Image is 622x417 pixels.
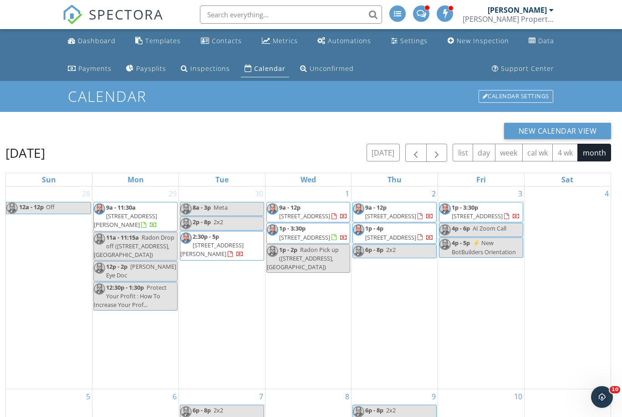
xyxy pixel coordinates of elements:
[214,218,223,226] span: 2x2
[106,203,136,211] span: 9a - 11:30a
[94,233,174,259] span: Radon Drop off ([STREET_ADDRESS], [GEOGRAPHIC_DATA])
[453,144,473,161] button: list
[452,224,470,232] span: 4p - 6p
[177,60,234,77] a: Inspections
[6,186,92,389] td: Go to September 28, 2025
[365,233,416,241] span: [STREET_ADDRESS]
[258,33,301,50] a: Metrics
[577,144,611,161] button: month
[200,5,382,24] input: Search everything...
[94,283,167,309] span: Protect Your Profit : How To Increase Your Prof...
[400,36,428,45] div: Settings
[94,203,157,229] a: 9a - 11:30a [STREET_ADDRESS][PERSON_NAME]
[452,239,470,247] span: 4p - 5p
[197,33,245,50] a: Contacts
[241,60,289,77] a: Calendar
[180,203,192,215] img: joe_kelley.jpg
[193,203,211,211] span: 8a - 3p
[46,203,55,211] span: Off
[106,262,176,279] span: [PERSON_NAME] Eye Doc
[478,89,554,104] a: Calendar Settings
[352,186,438,389] td: Go to October 2, 2025
[314,33,375,50] a: Automations (Advanced)
[167,186,178,201] a: Go to September 29, 2025
[106,233,139,241] span: 11a - 11:15a
[180,232,244,258] a: 2:30p - 5p [STREET_ADDRESS][PERSON_NAME]
[310,64,354,73] div: Unconfirmed
[522,144,553,161] button: cal wk
[93,202,178,231] a: 9a - 11:30a [STREET_ADDRESS][PERSON_NAME]
[386,406,396,414] span: 2x2
[473,144,495,161] button: day
[5,144,45,162] h2: [DATE]
[365,212,416,220] span: [STREET_ADDRESS]
[78,64,112,73] div: Payments
[353,203,364,215] img: joe_kelley.jpg
[386,173,403,186] a: Thursday
[365,224,383,232] span: 1p - 4p
[6,202,18,214] img: joe_kelley.jpg
[591,386,613,408] iframe: Intercom live chat
[610,386,620,393] span: 10
[343,389,351,404] a: Go to October 8, 2025
[365,406,383,414] span: 6p - 8p
[352,223,437,243] a: 1p - 4p [STREET_ADDRESS]
[253,186,265,201] a: Go to September 30, 2025
[452,203,520,220] a: 1p - 3:30p [STREET_ADDRESS]
[178,186,265,389] td: Go to September 30, 2025
[353,224,364,236] img: joe_kelley.jpg
[106,283,144,291] span: 12:30p - 1:30p
[171,389,178,404] a: Go to October 6, 2025
[62,12,163,31] a: SPECTORA
[279,246,297,254] span: 1p - 2p
[279,203,301,211] span: 9a - 12p
[68,88,554,104] h1: Calendar
[488,60,558,77] a: Support Center
[94,233,105,245] img: joe_kelley.jpg
[299,173,318,186] a: Wednesday
[439,203,451,215] img: joe_kelley.jpg
[62,5,82,25] img: The Best Home Inspection Software - Spectora
[352,202,437,222] a: 9a - 12p [STREET_ADDRESS]
[19,202,44,214] span: 12a - 12p
[267,224,278,236] img: joe_kelley.jpg
[254,64,286,73] div: Calendar
[193,406,211,414] span: 6p - 8p
[265,186,352,389] td: Go to October 1, 2025
[525,33,558,50] a: Data
[94,283,105,295] img: joe_kelley.jpg
[214,203,228,211] span: Meta
[552,144,578,161] button: 4 wk
[457,36,509,45] div: New Inspection
[452,239,516,256] span: ⚡️ New BotBuilders Orientation
[64,33,119,50] a: Dashboard
[296,60,357,77] a: Unconfirmed
[40,173,58,186] a: Sunday
[386,246,396,254] span: 2x2
[132,33,184,50] a: Templates
[603,186,611,201] a: Go to October 4, 2025
[353,246,364,257] img: joe_kelley.jpg
[501,64,554,73] div: Support Center
[180,241,244,258] span: [STREET_ADDRESS][PERSON_NAME]
[328,36,371,45] div: Automations
[180,232,192,244] img: joe_kelley.jpg
[94,212,157,229] span: [STREET_ADDRESS][PERSON_NAME]
[279,224,306,232] span: 1p - 3:30p
[64,60,115,77] a: Payments
[193,232,219,241] span: 2:30p - 5p
[504,123,612,139] button: New Calendar View
[452,212,503,220] span: [STREET_ADDRESS]
[212,36,242,45] div: Contacts
[452,203,478,211] span: 1p - 3:30p
[94,203,105,215] img: joe_kelley.jpg
[89,5,163,24] span: SPECTORA
[267,246,278,257] img: joe_kelley.jpg
[190,64,230,73] div: Inspections
[512,389,524,404] a: Go to October 10, 2025
[267,246,339,271] span: Radon Pick up ([STREET_ADDRESS], [GEOGRAPHIC_DATA])
[439,202,523,222] a: 1p - 3:30p [STREET_ADDRESS]
[180,218,192,229] img: joe_kelley.jpg
[273,36,298,45] div: Metrics
[266,223,351,243] a: 1p - 3:30p [STREET_ADDRESS]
